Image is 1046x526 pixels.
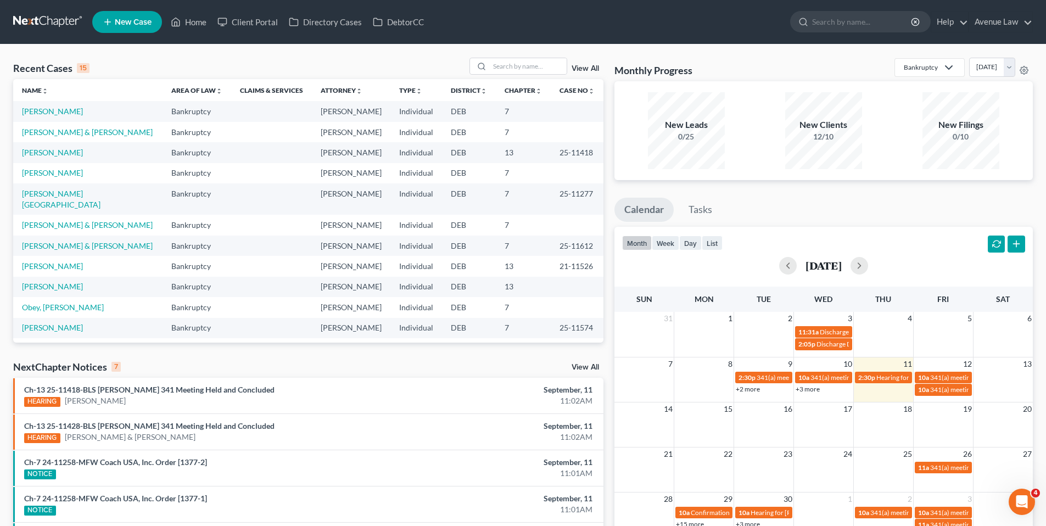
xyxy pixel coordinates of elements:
td: Bankruptcy [163,318,231,338]
span: Discharge Date for [PERSON_NAME] [816,340,923,348]
td: DEB [442,277,496,297]
span: 2 [907,493,913,506]
span: 7 [667,357,674,371]
td: Bankruptcy [163,236,231,256]
a: +2 more [736,385,760,393]
td: Individual [390,183,442,215]
button: week [652,236,679,250]
div: HEARING [24,397,60,407]
span: 8 [727,357,734,371]
span: 31 [663,312,674,325]
span: 2:30p [858,373,875,382]
td: Individual [390,163,442,183]
i: unfold_more [42,88,48,94]
a: Chapterunfold_more [505,86,542,94]
a: [PERSON_NAME] [22,261,83,271]
i: unfold_more [416,88,422,94]
div: 15 [77,63,90,73]
td: 13 [496,256,551,276]
i: unfold_more [216,88,222,94]
a: [PERSON_NAME] & [PERSON_NAME] [22,127,153,137]
a: Tasks [679,198,722,222]
span: 16 [782,402,793,416]
td: Bankruptcy [163,101,231,121]
span: 11:31a [798,328,819,336]
td: [PERSON_NAME] [312,183,390,215]
span: 14 [663,402,674,416]
div: New Leads [648,119,725,131]
a: Ch-13 25-11428-BLS [PERSON_NAME] 341 Meeting Held and Concluded [24,421,275,430]
div: 12/10 [785,131,862,142]
td: Individual [390,256,442,276]
div: New Filings [922,119,999,131]
td: DEB [442,142,496,163]
td: Individual [390,215,442,235]
td: DEB [442,256,496,276]
td: 13 [496,277,551,297]
a: Case Nounfold_more [560,86,595,94]
a: Directory Cases [283,12,367,32]
td: Individual [390,236,442,256]
span: Discharge Date for [PERSON_NAME] [820,328,926,336]
span: 22 [723,447,734,461]
a: Avenue Law [969,12,1032,32]
span: Wed [814,294,832,304]
span: 10a [918,385,929,394]
span: 23 [782,447,793,461]
span: Thu [875,294,891,304]
span: 4 [907,312,913,325]
input: Search by name... [812,12,913,32]
span: 1 [847,493,853,506]
span: 15 [723,402,734,416]
span: Tue [757,294,771,304]
td: 7 [496,122,551,142]
a: Ch-7 24-11258-MFW Coach USA, Inc. Order [1377-2] [24,457,207,467]
i: unfold_more [588,88,595,94]
a: View All [572,363,599,371]
a: [PERSON_NAME] [22,148,83,157]
span: 10a [858,508,869,517]
span: 2:30p [739,373,756,382]
a: [PERSON_NAME] [22,282,83,291]
td: [PERSON_NAME] [312,236,390,256]
th: Claims & Services [231,79,312,101]
a: Typeunfold_more [399,86,422,94]
td: DEB [442,297,496,317]
span: 5 [966,312,973,325]
a: Attorneyunfold_more [321,86,362,94]
span: Sun [636,294,652,304]
i: unfold_more [356,88,362,94]
span: 6 [1026,312,1033,325]
td: Bankruptcy [163,297,231,317]
div: 0/10 [922,131,999,142]
span: 341(a) meeting for [PERSON_NAME] [930,385,1036,394]
div: September, 11 [410,421,592,432]
td: Individual [390,101,442,121]
td: [PERSON_NAME] [312,277,390,297]
a: Ch-13 25-11418-BLS [PERSON_NAME] 341 Meeting Held and Concluded [24,385,275,394]
td: DEB [442,236,496,256]
td: [PERSON_NAME] [312,122,390,142]
span: 341(a) meeting for [PERSON_NAME] [870,508,976,517]
a: [PERSON_NAME] [65,395,126,406]
td: DEB [442,183,496,215]
td: DEB [442,101,496,121]
div: Recent Cases [13,61,90,75]
td: DEB [442,318,496,338]
span: 2:05p [798,340,815,348]
td: 25-11574 [551,318,603,338]
div: NOTICE [24,506,56,516]
span: 3 [966,493,973,506]
td: Bankruptcy [163,183,231,215]
div: NextChapter Notices [13,360,121,373]
input: Search by name... [490,58,567,74]
span: 19 [962,402,973,416]
div: Bankruptcy [904,63,938,72]
span: 12 [962,357,973,371]
td: Individual [390,318,442,338]
div: September, 11 [410,384,592,395]
td: Bankruptcy [163,256,231,276]
span: 11 [902,357,913,371]
h3: Monthly Progress [614,64,692,77]
div: 7 [111,362,121,372]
